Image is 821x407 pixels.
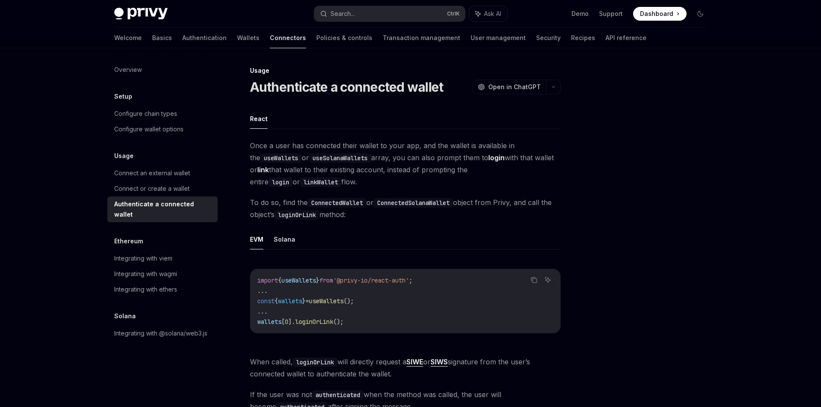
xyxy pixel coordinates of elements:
a: Connect or create a wallet [107,181,218,196]
h5: Usage [114,151,134,161]
span: useWallets [309,297,343,305]
span: Once a user has connected their wallet to your app, and the wallet is available in the or array, ... [250,140,561,188]
span: When called, will directly request a or signature from the user’s connected wallet to authenticat... [250,356,561,380]
a: Recipes [571,28,595,48]
span: } [302,297,306,305]
div: Integrating with ethers [114,284,177,295]
a: Demo [571,9,589,18]
span: from [319,277,333,284]
span: wallets [278,297,302,305]
button: EVM [250,229,263,249]
a: Basics [152,28,172,48]
a: Authenticate a connected wallet [107,196,218,222]
img: dark logo [114,8,168,20]
span: } [316,277,319,284]
span: Dashboard [640,9,673,18]
strong: login [488,153,505,162]
div: Integrating with wagmi [114,269,177,279]
button: Solana [274,229,295,249]
h1: Authenticate a connected wallet [250,79,443,95]
code: login [268,177,293,187]
span: To do so, find the or object from Privy, and call the object’s method: [250,196,561,221]
div: Integrating with viem [114,253,172,264]
div: Authenticate a connected wallet [114,199,212,220]
div: Configure chain types [114,109,177,119]
a: SIWE [406,357,423,367]
a: Integrating with viem [107,251,218,266]
a: Dashboard [633,7,687,21]
span: wallets [257,318,281,326]
a: API reference [606,28,646,48]
a: Transaction management [383,28,460,48]
button: Ask AI [542,274,553,286]
a: Connect an external wallet [107,165,218,181]
a: Connectors [270,28,306,48]
span: ... [257,308,268,315]
a: Integrating with @solana/web3.js [107,326,218,341]
div: Overview [114,65,142,75]
div: Connect an external wallet [114,168,190,178]
span: const [257,297,275,305]
span: Ctrl K [447,10,460,17]
span: ... [257,287,268,295]
span: { [278,277,281,284]
h5: Setup [114,91,132,102]
span: 0 [285,318,288,326]
div: Integrating with @solana/web3.js [114,328,207,339]
div: Configure wallet options [114,124,184,134]
span: (); [333,318,343,326]
span: Open in ChatGPT [488,83,541,91]
a: Configure wallet options [107,121,218,137]
span: ; [409,277,412,284]
span: '@privy-io/react-auth' [333,277,409,284]
span: ]. [288,318,295,326]
span: = [306,297,309,305]
code: loginOrLink [275,210,319,220]
a: Support [599,9,623,18]
a: Authentication [182,28,227,48]
span: loginOrLink [295,318,333,326]
code: useWallets [260,153,302,163]
a: Overview [107,62,218,78]
code: authenticated [312,390,364,400]
span: import [257,277,278,284]
a: SIWS [431,357,448,367]
code: useSolanaWallets [309,153,371,163]
div: Search... [331,9,355,19]
a: Integrating with wagmi [107,266,218,282]
strong: link [257,165,269,174]
button: Copy the contents from the code block [528,274,540,286]
a: User management [471,28,526,48]
span: Ask AI [484,9,501,18]
a: Welcome [114,28,142,48]
code: linkWallet [300,177,341,187]
span: useWallets [281,277,316,284]
code: ConnectedWallet [308,198,366,208]
button: React [250,109,268,129]
h5: Solana [114,311,136,321]
button: Search...CtrlK [314,6,465,22]
h5: Ethereum [114,236,143,246]
a: Integrating with ethers [107,282,218,297]
a: Policies & controls [316,28,372,48]
code: loginOrLink [293,357,337,367]
button: Toggle dark mode [693,7,707,21]
div: Usage [250,66,561,75]
button: Open in ChatGPT [472,80,546,94]
a: Configure chain types [107,106,218,121]
div: Connect or create a wallet [114,183,190,194]
button: Ask AI [469,6,507,22]
a: Security [536,28,561,48]
code: ConnectedSolanaWallet [374,198,453,208]
span: [ [281,318,285,326]
a: Wallets [237,28,259,48]
span: { [275,297,278,305]
span: (); [343,297,354,305]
